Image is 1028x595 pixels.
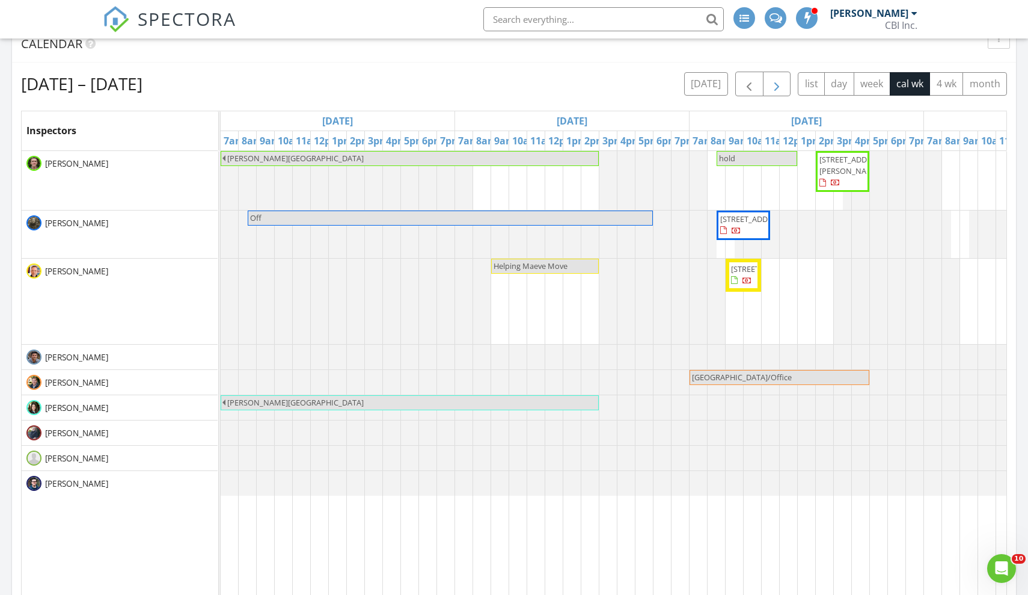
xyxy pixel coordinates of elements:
[227,397,364,408] span: [PERSON_NAME][GEOGRAPHIC_DATA]
[854,72,890,96] button: week
[43,452,111,464] span: [PERSON_NAME]
[43,217,111,229] span: [PERSON_NAME]
[437,131,464,150] a: 7pm
[762,131,794,150] a: 11am
[103,6,129,32] img: The Best Home Inspection Software - Spectora
[834,131,861,150] a: 3pm
[26,124,76,137] span: Inspectors
[726,131,753,150] a: 9am
[816,131,843,150] a: 2pm
[987,554,1016,583] iframe: Intercom live chat
[26,264,41,279] img: ses2023.jpg
[978,131,1011,150] a: 10am
[26,215,41,230] img: kw_portait1001.jpg
[653,131,681,150] a: 6pm
[26,156,41,171] img: screen_shot_20190401_at_5.15.38_am.png
[962,72,1007,96] button: month
[684,72,728,96] button: [DATE]
[455,131,482,150] a: 7am
[293,131,325,150] a: 11am
[26,400,41,415] img: molly_profile_pic.jpg
[942,131,969,150] a: 8am
[250,212,262,223] span: Off
[483,7,724,31] input: Search everything...
[138,6,236,31] span: SPECTORA
[545,131,578,150] a: 12pm
[672,131,699,150] a: 7pm
[824,72,854,96] button: day
[43,377,111,389] span: [PERSON_NAME]
[347,131,374,150] a: 2pm
[731,264,798,274] span: [STREET_ADDRESS]
[885,19,917,31] div: CBI Inc.
[491,131,518,150] a: 9am
[419,131,446,150] a: 6pm
[635,131,662,150] a: 5pm
[780,131,812,150] a: 12pm
[798,131,825,150] a: 1pm
[26,425,41,440] img: don_profile_pic.jpg
[43,427,111,439] span: [PERSON_NAME]
[509,131,542,150] a: 10am
[924,131,951,150] a: 7am
[690,131,717,150] a: 7am
[221,131,248,150] a: 7am
[819,154,887,176] span: [STREET_ADDRESS][PERSON_NAME]
[26,350,41,365] img: screen_shot_20190401_at_5.14.00_am.png
[870,131,897,150] a: 5pm
[473,131,500,150] a: 8am
[788,111,825,131] a: Go to September 2, 2025
[329,131,356,150] a: 1pm
[617,131,644,150] a: 4pm
[554,111,590,131] a: Go to September 1, 2025
[888,131,915,150] a: 6pm
[401,131,428,150] a: 5pm
[719,153,735,164] span: hold
[43,478,111,490] span: [PERSON_NAME]
[890,72,931,96] button: cal wk
[581,131,608,150] a: 2pm
[906,131,933,150] a: 7pm
[960,131,987,150] a: 9am
[275,131,307,150] a: 10am
[692,372,792,383] span: [GEOGRAPHIC_DATA]/Office
[599,131,626,150] a: 3pm
[563,131,590,150] a: 1pm
[735,72,763,96] button: Previous
[103,16,236,42] a: SPECTORA
[798,72,825,96] button: list
[319,111,356,131] a: Go to August 31, 2025
[26,375,41,390] img: teamandrewdanner2022.jpg
[929,72,963,96] button: 4 wk
[311,131,343,150] a: 12pm
[21,35,82,52] span: Calendar
[720,214,788,224] span: [STREET_ADDRESS]
[708,131,735,150] a: 8am
[26,476,41,491] img: teamisacenriquez.jpg
[43,265,111,277] span: [PERSON_NAME]
[1012,554,1026,564] span: 10
[43,351,111,363] span: [PERSON_NAME]
[21,72,142,96] h2: [DATE] – [DATE]
[494,261,568,271] span: Helping Maeve Move
[830,7,908,19] div: [PERSON_NAME]
[43,158,111,170] span: [PERSON_NAME]
[365,131,392,150] a: 3pm
[527,131,560,150] a: 11am
[26,451,41,466] img: default-user-f0147aede5fd5fa78ca7ade42f37bd4542148d508eef1c3d3ea960f66861d68b.jpg
[257,131,284,150] a: 9am
[383,131,410,150] a: 4pm
[763,72,791,96] button: Next
[852,131,879,150] a: 4pm
[227,153,364,164] span: [PERSON_NAME][GEOGRAPHIC_DATA]
[43,402,111,414] span: [PERSON_NAME]
[744,131,776,150] a: 10am
[239,131,266,150] a: 8am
